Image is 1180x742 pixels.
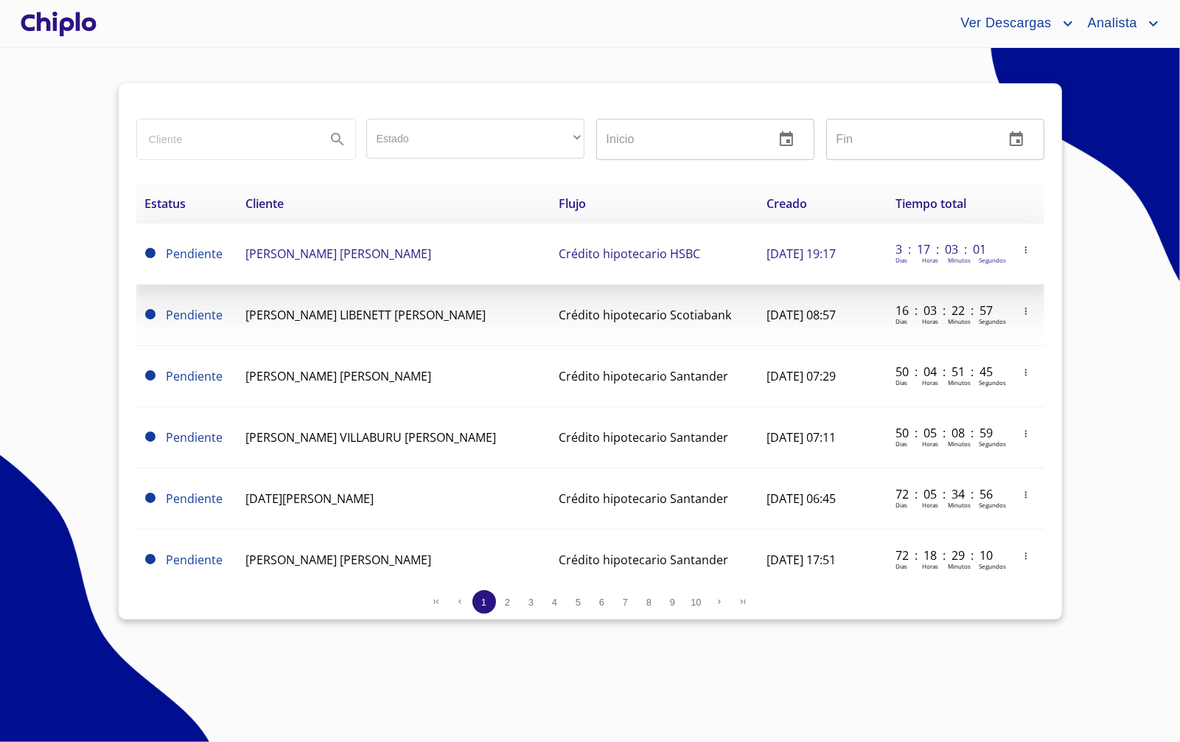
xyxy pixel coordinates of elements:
[320,122,355,157] button: Search
[896,302,995,319] p: 16 : 03 : 22 : 57
[520,590,543,614] button: 3
[496,590,520,614] button: 2
[167,368,223,384] span: Pendiente
[145,309,156,319] span: Pendiente
[559,307,731,323] span: Crédito hipotecario Scotiabank
[245,368,431,384] span: [PERSON_NAME] [PERSON_NAME]
[767,246,837,262] span: [DATE] 19:17
[646,597,652,608] span: 8
[979,440,1006,448] p: Segundos
[896,547,995,564] p: 72 : 18 : 29 : 10
[245,195,284,212] span: Cliente
[576,597,581,608] span: 5
[559,490,728,507] span: Crédito hipotecario Santander
[567,590,590,614] button: 5
[137,119,314,159] input: search
[505,597,510,608] span: 2
[949,12,1058,35] span: Ver Descargas
[599,597,604,608] span: 6
[767,195,808,212] span: Creado
[670,597,675,608] span: 9
[922,317,938,325] p: Horas
[661,590,685,614] button: 9
[979,256,1006,264] p: Segundos
[979,378,1006,386] p: Segundos
[922,378,938,386] p: Horas
[167,429,223,445] span: Pendiente
[949,12,1076,35] button: account of current user
[767,552,837,568] span: [DATE] 17:51
[896,562,907,570] p: Dias
[623,597,628,608] span: 7
[366,119,584,159] div: ​
[948,256,971,264] p: Minutos
[1077,12,1145,35] span: Analista
[896,256,907,264] p: Dias
[145,493,156,503] span: Pendiente
[979,562,1006,570] p: Segundos
[245,490,374,507] span: [DATE][PERSON_NAME]
[948,317,971,325] p: Minutos
[896,501,907,509] p: Dias
[559,246,700,262] span: Crédito hipotecario HSBC
[614,590,638,614] button: 7
[145,248,156,258] span: Pendiente
[559,195,586,212] span: Flujo
[145,195,186,212] span: Estatus
[896,241,995,257] p: 3 : 17 : 03 : 01
[922,440,938,448] p: Horas
[979,317,1006,325] p: Segundos
[245,246,431,262] span: [PERSON_NAME] [PERSON_NAME]
[145,370,156,381] span: Pendiente
[948,562,971,570] p: Minutos
[948,501,971,509] p: Minutos
[896,440,907,448] p: Dias
[767,368,837,384] span: [DATE] 07:29
[922,501,938,509] p: Horas
[559,552,728,568] span: Crédito hipotecario Santander
[559,429,728,445] span: Crédito hipotecario Santander
[472,590,496,614] button: 1
[979,501,1006,509] p: Segundos
[528,597,534,608] span: 3
[948,378,971,386] p: Minutos
[948,440,971,448] p: Minutos
[167,307,223,323] span: Pendiente
[559,368,728,384] span: Crédito hipotecario Santander
[145,554,156,564] span: Pendiente
[590,590,614,614] button: 6
[543,590,567,614] button: 4
[922,256,938,264] p: Horas
[245,307,486,323] span: [PERSON_NAME] LIBENETT [PERSON_NAME]
[245,552,431,568] span: [PERSON_NAME] [PERSON_NAME]
[245,429,496,445] span: [PERSON_NAME] VILLABURU [PERSON_NAME]
[167,490,223,507] span: Pendiente
[922,562,938,570] p: Horas
[896,378,907,386] p: Dias
[167,246,223,262] span: Pendiente
[552,597,557,608] span: 4
[896,364,995,380] p: 50 : 04 : 51 : 45
[691,597,701,608] span: 10
[1077,12,1162,35] button: account of current user
[145,431,156,442] span: Pendiente
[638,590,661,614] button: 8
[767,490,837,507] span: [DATE] 06:45
[767,307,837,323] span: [DATE] 08:57
[767,429,837,445] span: [DATE] 07:11
[896,486,995,502] p: 72 : 05 : 34 : 56
[481,597,486,608] span: 1
[167,552,223,568] span: Pendiente
[896,425,995,441] p: 50 : 05 : 08 : 59
[896,195,966,212] span: Tiempo total
[685,590,708,614] button: 10
[896,317,907,325] p: Dias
